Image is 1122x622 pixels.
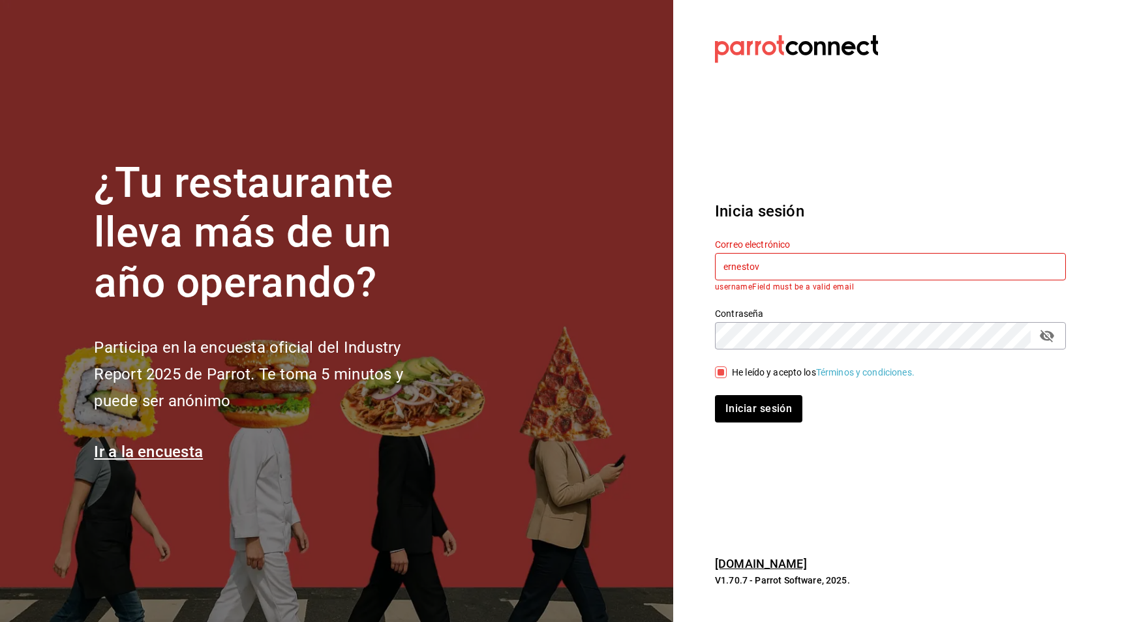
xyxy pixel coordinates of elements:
h2: Participa en la encuesta oficial del Industry Report 2025 de Parrot. Te toma 5 minutos y puede se... [94,334,446,414]
label: Contraseña [715,308,1066,318]
input: Ingresa tu correo electrónico [715,253,1066,280]
h3: Inicia sesión [715,200,1066,223]
h1: ¿Tu restaurante lleva más de un año operando? [94,158,446,308]
a: [DOMAIN_NAME] [715,557,807,570]
button: Iniciar sesión [715,395,802,422]
label: Correo electrónico [715,240,1066,249]
div: He leído y acepto los [732,366,915,379]
p: V1.70.7 - Parrot Software, 2025. [715,574,1066,587]
p: usernameField must be a valid email [715,282,1066,291]
button: passwordField [1036,325,1058,347]
a: Términos y condiciones. [816,367,915,378]
a: Ir a la encuesta [94,443,203,461]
